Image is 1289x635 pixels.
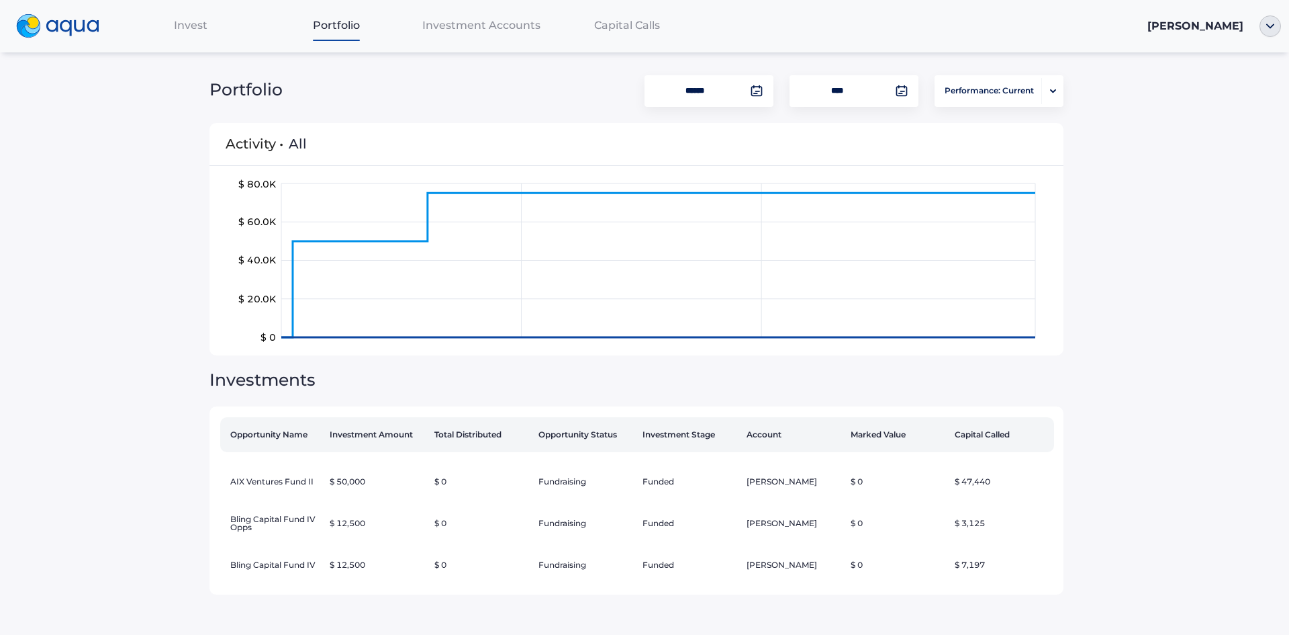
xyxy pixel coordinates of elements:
span: Portfolio [313,19,360,32]
tspan: $ 40.0K [238,255,277,267]
th: Total Distributed [429,417,533,452]
td: $ 50,000 [324,463,428,501]
th: Investment Stage [637,417,741,452]
td: $ 0 [429,501,533,546]
td: $ 0 [429,463,533,501]
th: Capital Called [949,417,1053,452]
td: Funded [637,546,741,584]
th: Account [741,417,845,452]
tspan: $ 60.0K [238,216,277,228]
td: [PERSON_NAME] [741,501,845,546]
td: Bling Capital Fund IV [220,546,324,584]
td: AIX Ventures Fund II [220,463,324,501]
a: Portfolio [263,11,409,39]
td: $ 0 [845,546,949,584]
td: $ 0 [429,546,533,584]
span: Investment Accounts [422,19,540,32]
td: Funded [637,501,741,546]
th: Opportunity Status [533,417,637,452]
tspan: $ 20.0K [238,293,277,305]
img: calendar [750,84,763,97]
td: Bling Capital Fund IV Opps [220,501,324,546]
td: $ 3,125 [949,501,1053,546]
img: ellipse [1259,15,1281,37]
th: Marked Value [845,417,949,452]
td: $ 0 [845,501,949,546]
span: Investments [209,370,316,390]
td: $ 12,500 [324,501,428,546]
span: Invest [174,19,207,32]
th: Opportunity Name [220,417,324,452]
span: Portfolio [209,79,283,99]
span: Performance: Current [945,78,1034,104]
img: calendar [895,84,908,97]
td: Funded [637,463,741,501]
img: portfolio-arrow [1050,89,1056,93]
span: [PERSON_NAME] [1147,19,1243,32]
th: Investment Amount [324,417,428,452]
span: All [289,136,307,152]
td: Fundraising [533,463,637,501]
a: Capital Calls [554,11,700,39]
tspan: $ 0 [260,331,276,343]
button: Performance: Currentportfolio-arrow [935,75,1063,107]
td: $ 12,500 [324,546,428,584]
td: [PERSON_NAME] [741,463,845,501]
tspan: $ 80.0K [238,178,277,190]
a: Invest [118,11,264,39]
span: Capital Calls [594,19,660,32]
span: Activity • [226,119,283,169]
img: logo [16,14,99,38]
td: [PERSON_NAME] [741,546,845,584]
td: Fundraising [533,546,637,584]
a: Investment Accounts [409,11,555,39]
a: logo [8,11,118,42]
td: Fundraising [533,501,637,546]
td: $ 0 [845,463,949,501]
td: $ 47,440 [949,463,1053,501]
td: $ 7,197 [949,546,1053,584]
